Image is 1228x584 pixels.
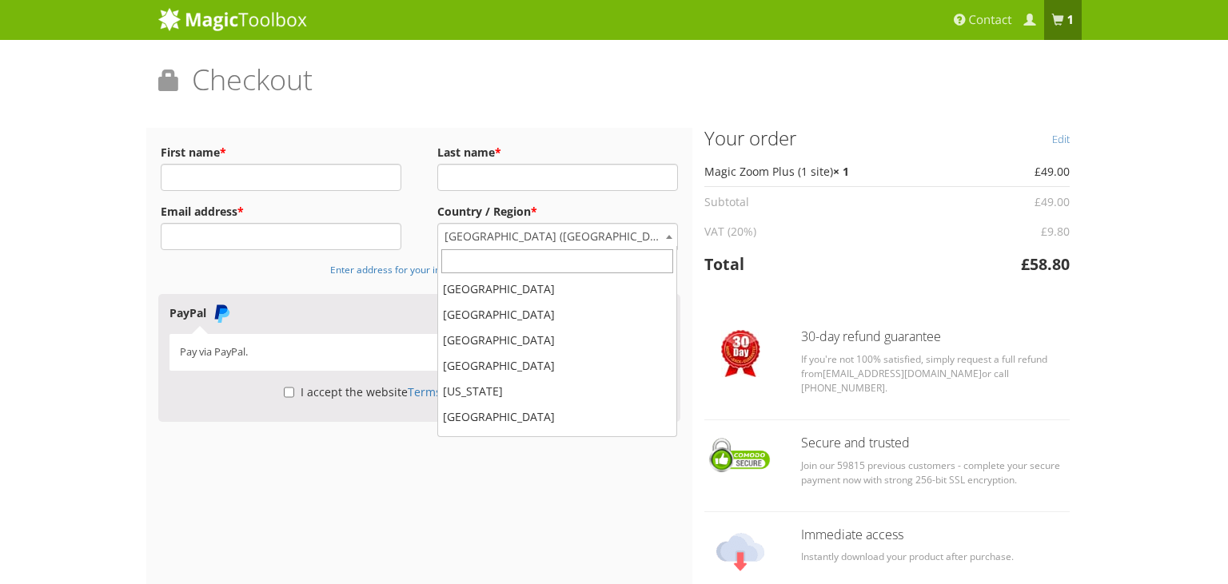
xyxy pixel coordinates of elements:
li: [GEOGRAPHIC_DATA] [438,328,677,353]
a: Terms [408,384,441,399]
li: [US_STATE] [438,379,677,404]
th: VAT (20%) [704,217,970,246]
img: PayPal [212,304,231,323]
a: [EMAIL_ADDRESS][DOMAIN_NAME] [823,367,982,380]
abbr: required [220,145,226,160]
label: First name [161,141,401,164]
a: Enter address for your invoice (optional) [330,261,508,276]
p: Instantly download your product after purchase. [801,550,1070,564]
abbr: required [531,204,537,219]
th: Total [704,246,970,282]
span: £ [1021,253,1030,275]
strong: × 1 [833,164,849,179]
abbr: required [237,204,244,219]
h3: Immediate access [801,528,1070,542]
h3: 30-day refund guarantee [801,330,1070,344]
span: United Kingdom (UK) [438,224,677,249]
span: £ [1035,164,1041,179]
td: Magic Zoom Plus (1 site) [704,157,970,186]
th: Subtotal [704,186,970,217]
img: Checkout [721,330,760,377]
bdi: 58.80 [1021,253,1070,275]
p: Join our 59815 previous customers - complete your secure payment now with strong 256-bit SSL encr... [801,459,1070,487]
h3: Secure and trusted [801,436,1070,451]
span: £ [1035,194,1041,209]
img: Checkout [704,436,778,475]
a: Edit [1052,128,1070,150]
li: [GEOGRAPHIC_DATA] [438,404,677,430]
bdi: 49.00 [1035,164,1070,179]
li: [GEOGRAPHIC_DATA] [438,430,677,455]
bdi: 49.00 [1035,194,1070,209]
h3: Your order [704,128,1071,149]
li: [GEOGRAPHIC_DATA] [438,353,677,379]
label: Email address [161,201,401,223]
small: Enter address for your invoice (optional) [330,263,508,276]
p: Pay via PayPal. [180,344,659,360]
b: 1 [1067,12,1074,28]
h1: Checkout [158,64,1070,108]
p: If you're not 100% satisfied, simply request a full refund from or call [PHONE_NUMBER]. [801,352,1070,395]
label: Country / Region [437,201,678,223]
label: I accept the website and . [284,384,543,399]
label: Last name [437,141,678,164]
li: [GEOGRAPHIC_DATA] [438,302,677,328]
span: 9.80 [1041,224,1070,239]
img: Checkout [716,528,764,576]
li: [GEOGRAPHIC_DATA] [438,276,677,302]
abbr: required [495,145,501,160]
span: Country / Region [437,223,678,250]
span: £ [1041,224,1047,239]
label: PayPal [169,305,231,320]
span: Contact [969,12,1012,28]
input: I accept the websiteTermsandPrivacy Policy.* [284,379,294,406]
img: MagicToolbox.com - Image tools for your website [158,7,307,31]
